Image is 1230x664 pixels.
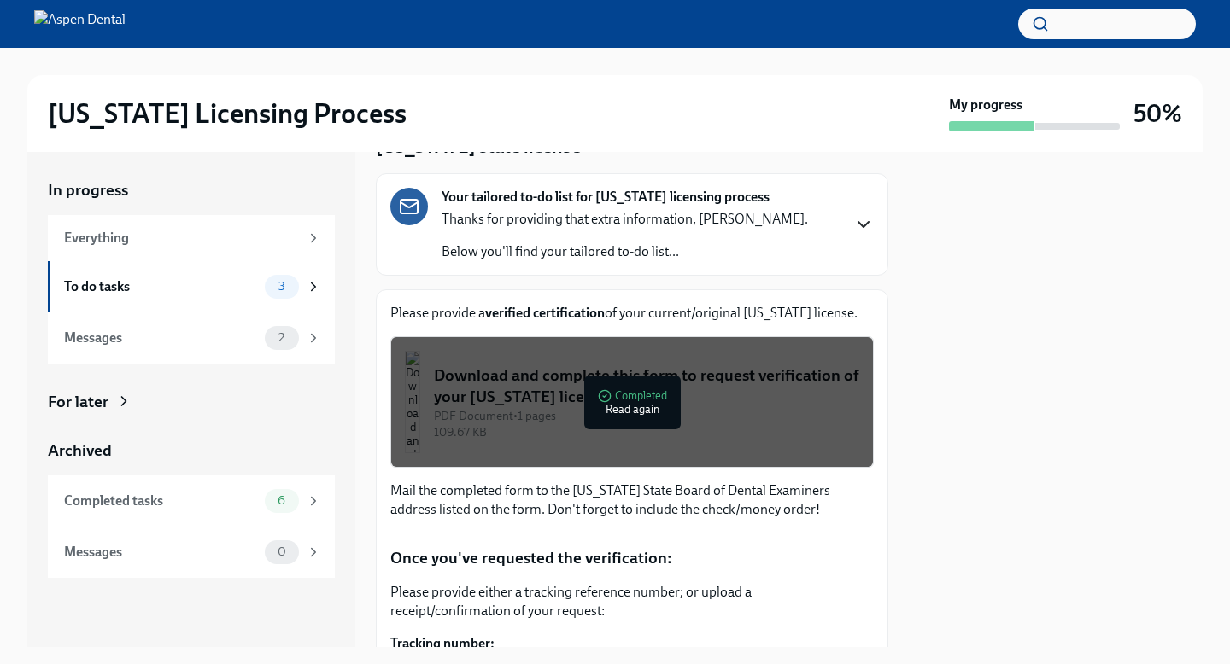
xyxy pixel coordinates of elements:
[64,543,258,562] div: Messages
[48,261,335,312] a: To do tasks3
[1133,98,1182,129] h3: 50%
[485,305,605,321] strong: verified certification
[34,10,126,38] img: Aspen Dental
[390,547,874,569] p: Once you've requested the verification:
[442,210,808,229] p: Thanks for providing that extra information, [PERSON_NAME].
[390,634,874,653] label: Tracking number:
[48,96,407,131] h2: [US_STATE] Licensing Process
[390,336,874,468] button: Download and complete this form to request verification of your [US_STATE] licensePDF Document•1 ...
[434,424,859,440] div: 109.67 KB
[48,179,335,201] a: In progress
[48,475,335,527] a: Completed tasks6
[442,188,770,207] strong: Your tailored to-do list for [US_STATE] licensing process
[64,492,258,510] div: Completed tasks
[64,229,299,248] div: Everything
[48,215,335,261] a: Everything
[267,545,296,558] span: 0
[390,583,874,620] p: Please provide either a tracking reference number; or upload a receipt/confirmation of your request:
[48,391,108,413] div: For later
[949,96,1022,114] strong: My progress
[48,440,335,462] a: Archived
[390,481,874,519] p: Mail the completed form to the [US_STATE] State Board of Dental Examiners address listed on the f...
[390,304,874,323] p: Please provide a of your current/original [US_STATE] license.
[267,494,296,507] span: 6
[434,364,859,408] div: Download and complete this form to request verification of your [US_STATE] license
[268,331,295,344] span: 2
[48,527,335,578] a: Messages0
[442,242,808,261] p: Below you'll find your tailored to-do list...
[268,280,296,293] span: 3
[48,391,335,413] a: For later
[64,277,258,296] div: To do tasks
[64,329,258,347] div: Messages
[405,351,420,453] img: Download and complete this form to request verification of your North Carolina license
[48,312,335,364] a: Messages2
[434,408,859,424] div: PDF Document • 1 pages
